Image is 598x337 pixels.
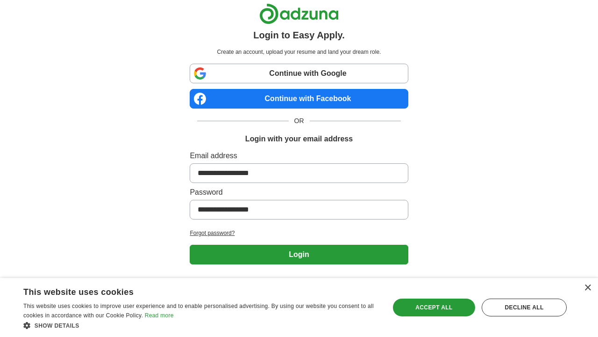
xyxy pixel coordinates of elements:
[145,312,174,319] a: Read more, opens a new window
[190,229,408,237] a: Forgot password?
[482,299,567,316] div: Decline all
[190,89,408,109] a: Continue with Facebook
[253,28,345,42] h1: Login to Easy Apply.
[23,284,356,298] div: This website uses cookies
[23,321,379,330] div: Show details
[35,322,79,329] span: Show details
[289,116,310,126] span: OR
[190,187,408,198] label: Password
[23,303,374,319] span: This website uses cookies to improve user experience and to enable personalised advertising. By u...
[245,133,353,145] h1: Login with your email address
[393,299,475,316] div: Accept all
[190,245,408,264] button: Login
[192,48,406,56] p: Create an account, upload your resume and land your dream role.
[190,150,408,161] label: Email address
[190,64,408,83] a: Continue with Google
[584,285,591,292] div: Close
[259,3,339,24] img: Adzuna logo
